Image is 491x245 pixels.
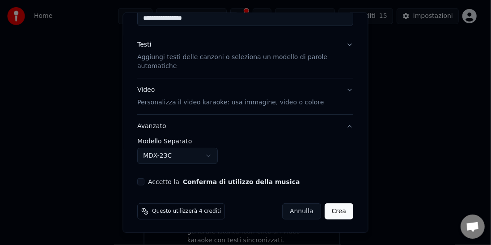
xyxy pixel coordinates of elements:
span: Questo utilizzerà 4 crediti [152,208,221,215]
div: Testi [138,40,152,49]
button: Annulla [283,203,322,219]
p: Aggiungi testi delle canzoni o seleziona un modello di parole automatiche [138,53,339,71]
button: TestiAggiungi testi delle canzoni o seleziona un modello di parole automatiche [138,33,354,78]
button: Avanzato [138,115,354,138]
div: Video [138,86,324,107]
button: Crea [325,203,353,219]
p: Personalizza il video karaoke: usa immagine, video o colore [138,98,324,107]
label: Modello Separato [138,138,354,144]
button: VideoPersonalizza il video karaoke: usa immagine, video o colore [138,78,354,114]
label: Accetto la [148,179,300,185]
button: Accetto la [183,179,300,185]
div: Avanzato [138,138,354,171]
